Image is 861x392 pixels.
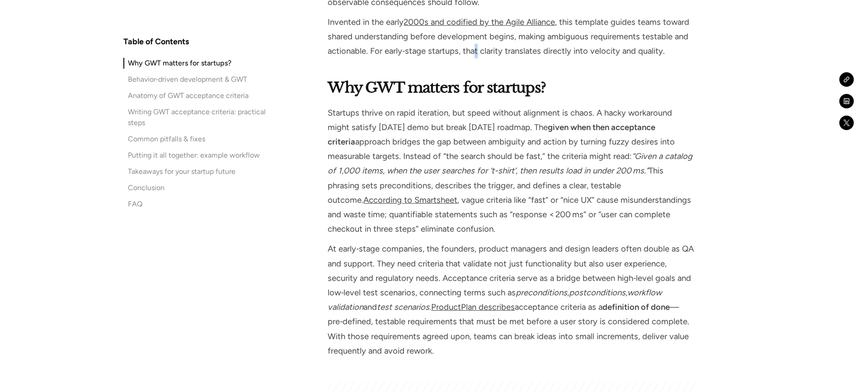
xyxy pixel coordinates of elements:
[123,199,266,210] a: FAQ
[328,106,696,237] p: Startups thrive on rapid iteration, but speed without alignment is chaos. A hacky workaround migh...
[128,58,231,69] div: Why GWT matters for startups?
[128,199,142,210] div: FAQ
[123,58,266,69] a: Why GWT matters for startups?
[128,134,205,145] div: Common pitfalls & fixes
[328,242,696,358] p: At early‑stage companies, the founders, product managers and design leaders often double as QA an...
[128,90,249,101] div: Anatomy of GWT acceptance criteria
[123,90,266,101] a: Anatomy of GWT acceptance criteria
[128,74,247,85] div: Behavior‑driven development & GWT
[569,288,626,298] em: postconditions
[602,302,670,312] strong: definition of done
[123,107,266,128] a: Writing GWT acceptance criteria: practical steps
[431,302,515,312] a: ProductPlan describes
[128,107,266,128] div: Writing GWT acceptance criteria: practical steps
[128,166,235,177] div: Takeaways for your startup future
[123,74,266,85] a: Behavior‑driven development & GWT
[328,15,696,59] p: Invented in the early , this template guides teams toward shared understanding before development...
[123,36,189,47] h4: Table of Contents
[128,150,260,161] div: Putting it all together: example workflow
[404,17,555,27] a: 2000s and codified by the Agile Alliance
[363,195,457,205] a: According to Smartsheet
[128,182,165,193] div: Conclusion
[123,166,266,177] a: Takeaways for your startup future
[123,150,266,161] a: Putting it all together: example workflow
[328,79,546,97] strong: Why GWT matters for startups?
[516,288,567,298] em: preconditions
[123,134,266,145] a: Common pitfalls & fixes
[123,182,266,193] a: Conclusion
[377,302,429,312] em: test scenarios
